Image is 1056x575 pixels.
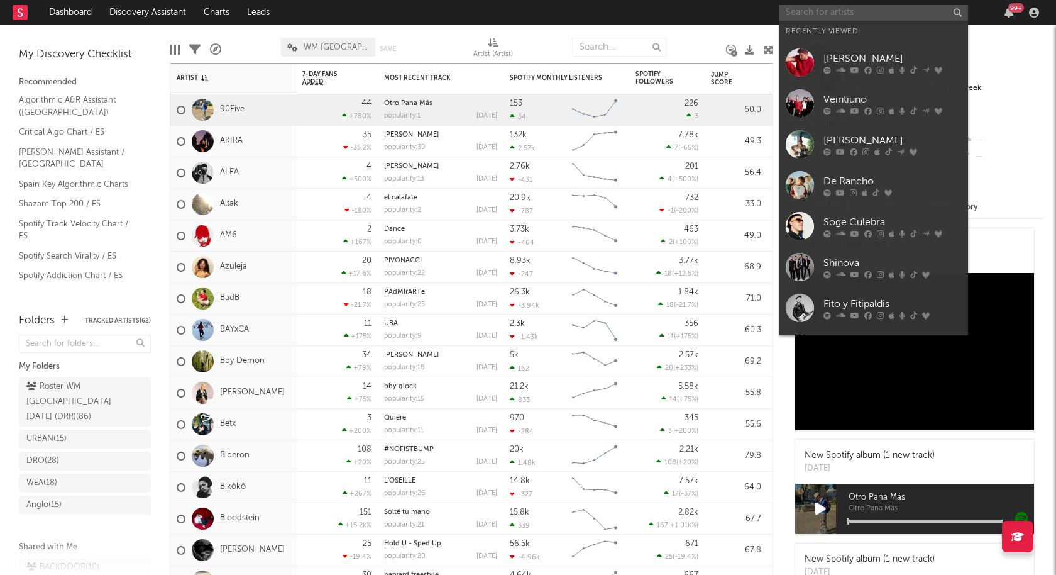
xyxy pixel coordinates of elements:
[26,476,57,491] div: WEA ( 18 )
[805,462,935,475] div: [DATE]
[510,257,531,265] div: 8.93k
[660,427,698,435] div: ( )
[384,446,434,453] a: #NOFISTBUMP
[343,552,371,561] div: -19.4 %
[779,5,968,21] input: Search for artists
[685,162,698,170] div: 201
[220,199,238,209] a: Altak
[510,194,531,202] div: 20.9k
[711,260,761,275] div: 68.9
[685,540,698,548] div: 671
[384,100,497,107] div: Otro Pana Más
[510,333,538,341] div: -1.43k
[659,332,698,340] div: ( )
[566,315,623,346] svg: Chart title
[711,197,761,212] div: 33.0
[674,239,696,246] span: +100 %
[510,490,532,498] div: -327
[384,257,422,264] a: PIVONACCI
[566,535,623,566] svg: Chart title
[19,335,151,353] input: Search for folders...
[380,45,396,52] button: Save
[678,382,698,391] div: 5.58k
[363,131,371,139] div: 35
[347,395,371,403] div: +75 %
[384,289,497,296] div: PAdMIrARTe
[220,262,247,272] a: Azuleja
[685,414,698,422] div: 345
[680,145,696,152] span: -65 %
[664,459,676,466] span: 108
[342,427,371,435] div: +200 %
[19,540,151,555] div: Shared with Me
[384,301,425,308] div: popularity: 25
[361,99,371,108] div: 44
[656,458,698,466] div: ( )
[510,396,530,404] div: 833
[363,540,371,548] div: 25
[476,238,497,245] div: [DATE]
[85,318,151,324] button: Tracked Artists(62)
[566,440,623,472] svg: Chart title
[338,521,371,529] div: +15.2k %
[566,472,623,503] svg: Chart title
[384,415,406,421] a: Quiere
[510,382,529,391] div: 21.2k
[510,540,530,548] div: 56.5k
[476,207,497,214] div: [DATE]
[510,351,519,359] div: 5k
[510,176,532,184] div: -431
[779,42,968,83] a: [PERSON_NAME]
[711,480,761,495] div: 64.0
[685,194,698,202] div: 732
[823,215,962,230] div: Soge Culebra
[657,522,668,529] span: 167
[510,113,526,121] div: 34
[674,271,696,277] span: +12.5 %
[659,175,698,183] div: ( )
[510,522,530,530] div: 339
[658,301,698,309] div: ( )
[384,540,497,547] div: Hold U - Sped Up
[510,414,524,422] div: 970
[823,256,962,271] div: Shinova
[26,379,115,425] div: Roster WM [GEOGRAPHIC_DATA] [DATE] (DRR) ( 86 )
[384,144,426,151] div: popularity: 39
[711,511,761,527] div: 67.7
[476,333,497,340] div: [DATE]
[679,477,698,485] div: 7.57k
[26,498,62,513] div: Anglo ( 15 )
[220,104,245,115] a: 90Five
[19,496,151,515] a: Anglo(15)
[358,445,371,454] div: 108
[19,177,138,191] a: Spain Key Algorithmic Charts
[566,126,623,157] svg: Chart title
[364,320,371,328] div: 11
[672,491,679,498] span: 17
[679,257,698,265] div: 3.77k
[711,228,761,243] div: 49.0
[476,144,497,151] div: [DATE]
[566,189,623,220] svg: Chart title
[676,333,696,340] span: +175 %
[666,143,698,152] div: ( )
[189,31,201,68] div: Filters
[510,301,539,310] div: -3.94k
[670,522,696,529] span: +1.01k %
[384,113,421,120] div: popularity: 1
[675,365,696,372] span: +233 %
[510,162,530,170] div: 2.76k
[669,239,673,246] span: 2
[679,445,698,454] div: 2.21k
[343,489,371,498] div: +267 %
[664,489,698,498] div: ( )
[384,352,497,359] div: Castillo
[366,162,371,170] div: 4
[711,291,761,306] div: 71.0
[362,257,371,265] div: 20
[779,287,968,328] a: Fito y Fitipaldis
[476,176,497,182] div: [DATE]
[384,320,398,327] a: UBA
[665,365,673,372] span: 20
[566,94,623,126] svg: Chart title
